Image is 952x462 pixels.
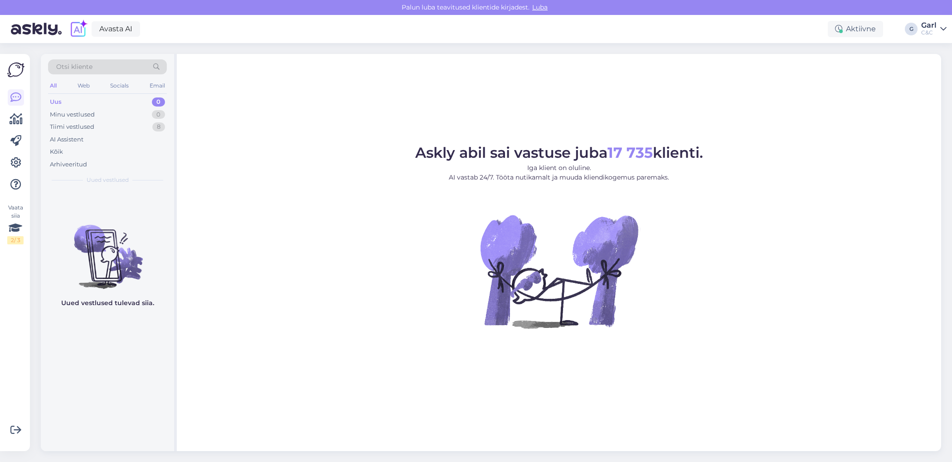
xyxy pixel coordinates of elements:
div: 0 [152,97,165,107]
div: Garl [921,22,937,29]
p: Uued vestlused tulevad siia. [61,298,154,308]
span: Uued vestlused [87,176,129,184]
div: Tiimi vestlused [50,122,94,131]
div: Email [148,80,167,92]
span: Askly abil sai vastuse juba klienti. [415,144,703,161]
img: No chats [41,209,174,290]
div: 8 [152,122,165,131]
div: 2 / 3 [7,236,24,244]
b: 17 735 [607,144,653,161]
div: All [48,80,58,92]
div: Uus [50,97,62,107]
img: No Chat active [477,190,641,353]
div: G [905,23,918,35]
div: AI Assistent [50,135,83,144]
div: Socials [108,80,131,92]
div: Vaata siia [7,204,24,244]
span: Luba [529,3,550,11]
div: Arhiveeritud [50,160,87,169]
span: Otsi kliente [56,62,92,72]
div: C&C [921,29,937,36]
div: Kõik [50,147,63,156]
div: 0 [152,110,165,119]
div: Web [76,80,92,92]
div: Aktiivne [828,21,883,37]
img: explore-ai [69,19,88,39]
p: Iga klient on oluline. AI vastab 24/7. Tööta nutikamalt ja muuda kliendikogemus paremaks. [415,163,703,182]
img: Askly Logo [7,61,24,78]
div: Minu vestlused [50,110,95,119]
a: Avasta AI [92,21,140,37]
a: GarlC&C [921,22,947,36]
